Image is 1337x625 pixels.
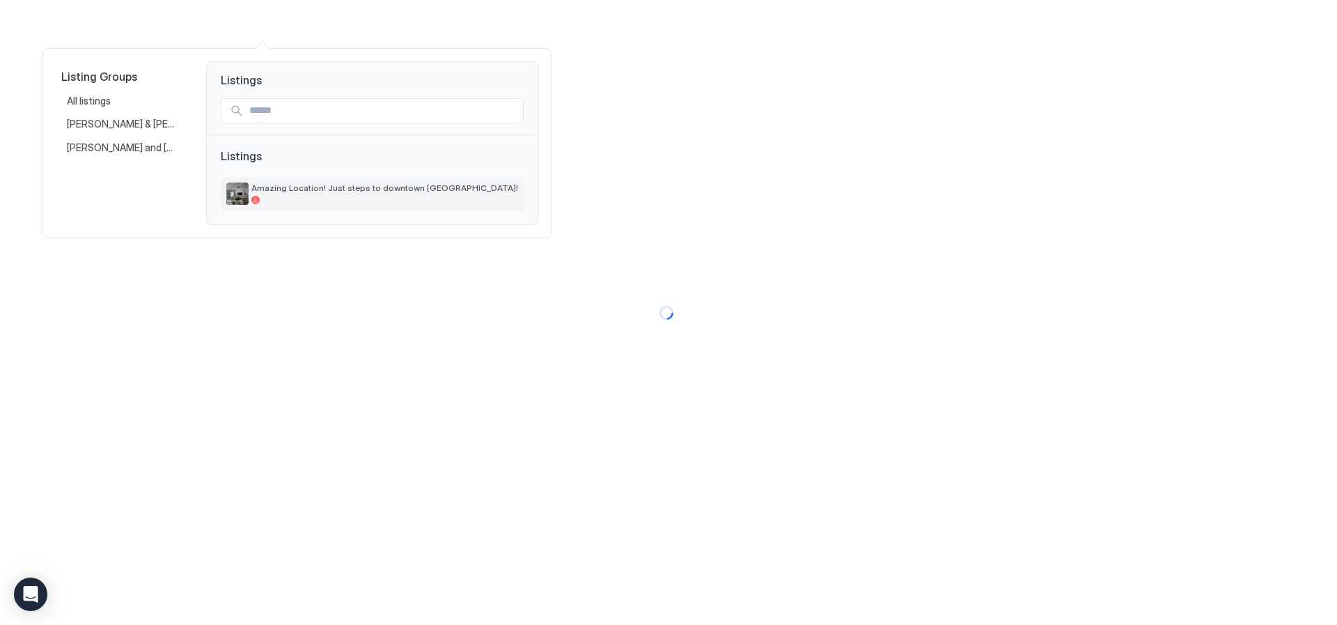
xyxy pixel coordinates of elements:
[14,578,47,611] div: Open Intercom Messenger
[67,95,113,107] span: All listings
[207,62,538,87] span: Listings
[221,149,524,177] span: Listings
[244,99,523,123] input: Input Field
[61,70,184,84] span: Listing Groups
[226,183,249,205] div: listing image
[251,183,518,193] span: Amazing Location! Just steps to downtown [GEOGRAPHIC_DATA]!
[67,118,178,130] span: [PERSON_NAME] & [PERSON_NAME]
[67,141,178,154] span: [PERSON_NAME] and [PERSON_NAME]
